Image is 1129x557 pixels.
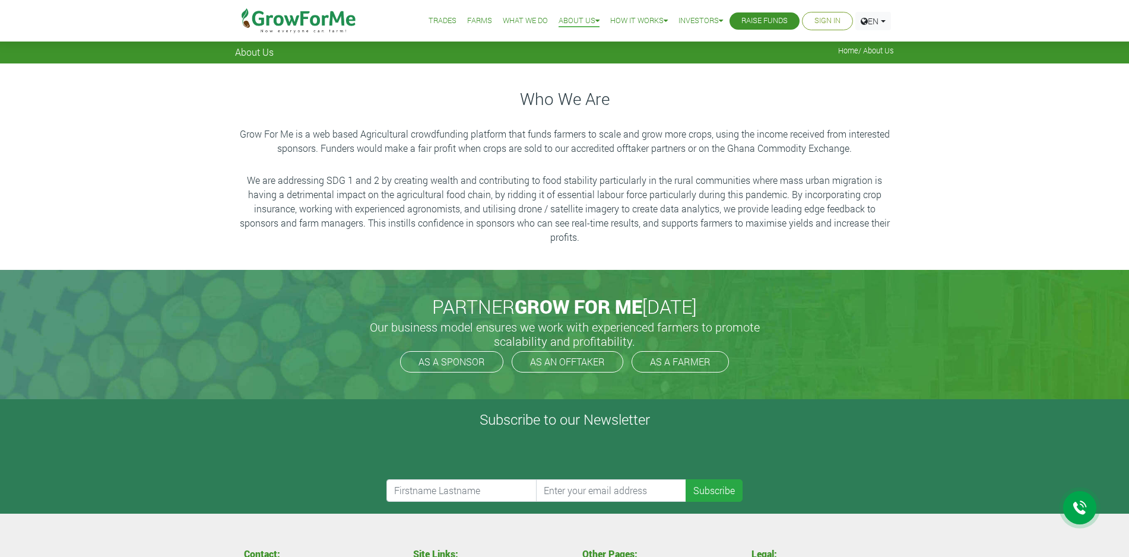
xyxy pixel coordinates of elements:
[814,15,841,27] a: Sign In
[559,15,600,27] a: About Us
[400,351,503,373] a: AS A SPONSOR
[838,46,894,55] span: / About Us
[838,46,858,55] a: Home
[240,295,889,318] h2: PARTNER [DATE]
[503,15,548,27] a: What We Do
[512,351,623,373] a: AS AN OFFTAKER
[235,46,274,58] span: About Us
[536,479,687,502] input: Enter your email address
[429,15,456,27] a: Trades
[15,411,1114,428] h4: Subscribe to our Newsletter
[357,320,772,348] h5: Our business model ensures we work with experienced farmers to promote scalability and profitabil...
[855,12,891,30] a: EN
[237,127,892,155] p: Grow For Me is a web based Agricultural crowdfunding platform that funds farmers to scale and gro...
[237,173,892,244] p: We are addressing SDG 1 and 2 by creating wealth and contributing to food stability particularly ...
[386,479,537,502] input: Firstname Lastname
[686,479,743,502] button: Subscribe
[632,351,729,373] a: AS A FARMER
[741,15,788,27] a: Raise Funds
[237,89,892,109] h3: Who We Are
[610,15,668,27] a: How it Works
[467,15,492,27] a: Farms
[386,433,567,479] iframe: reCAPTCHA
[515,294,642,319] span: GROW FOR ME
[678,15,723,27] a: Investors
